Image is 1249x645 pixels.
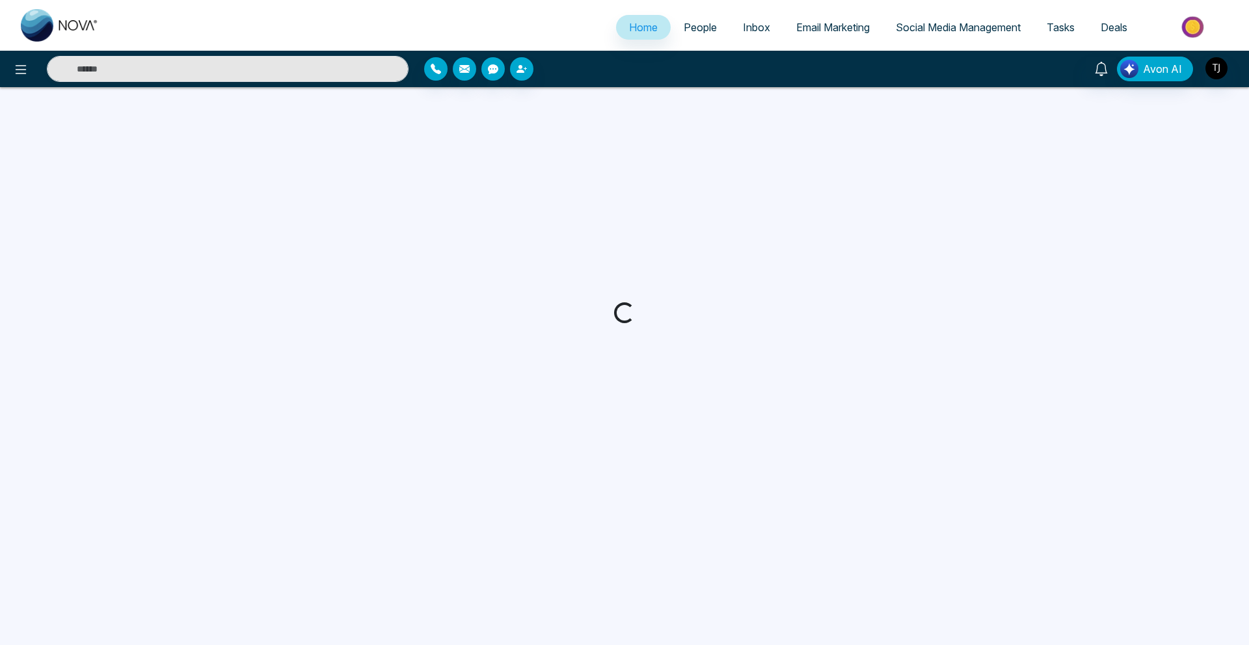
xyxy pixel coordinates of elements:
a: Social Media Management [883,15,1034,40]
img: Nova CRM Logo [21,9,99,42]
span: Email Marketing [796,21,870,34]
span: Deals [1101,21,1127,34]
img: Lead Flow [1120,60,1138,78]
a: People [671,15,730,40]
span: Tasks [1047,21,1075,34]
span: People [684,21,717,34]
button: Avon AI [1117,57,1193,81]
img: User Avatar [1205,57,1228,79]
a: Tasks [1034,15,1088,40]
a: Inbox [730,15,783,40]
span: Home [629,21,658,34]
span: Avon AI [1143,61,1182,77]
img: Market-place.gif [1147,12,1241,42]
span: Inbox [743,21,770,34]
a: Deals [1088,15,1140,40]
span: Social Media Management [896,21,1021,34]
a: Home [616,15,671,40]
a: Email Marketing [783,15,883,40]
